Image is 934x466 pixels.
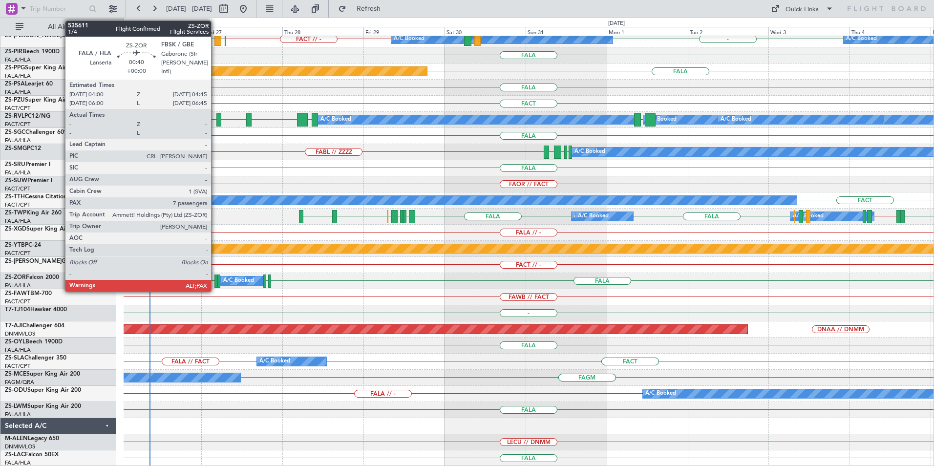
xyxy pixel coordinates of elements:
[5,185,30,192] a: FACT/CPT
[5,162,50,168] a: ZS-SRUPremier I
[5,323,64,329] a: T7-AJIChallenger 604
[5,371,26,377] span: ZS-MCE
[646,112,677,127] div: A/C Booked
[5,323,22,329] span: T7-AJI
[846,32,877,46] div: A/C Booked
[5,339,63,345] a: ZS-OYLBeech 1900D
[5,379,34,386] a: FAGM/QRA
[5,275,59,280] a: ZS-ZORFalcon 2000
[394,32,425,46] div: A/C Booked
[5,169,31,176] a: FALA/HLA
[5,411,31,418] a: FALA/HLA
[259,354,290,369] div: A/C Booked
[5,355,66,361] a: ZS-SLAChallenger 350
[5,210,26,216] span: ZS-TWP
[5,436,59,442] a: M-ALENLegacy 650
[526,27,607,36] div: Sun 31
[688,27,769,36] div: Tue 2
[5,88,31,96] a: FALA/HLA
[5,81,25,87] span: ZS-PSA
[5,162,25,168] span: ZS-SRU
[5,452,25,458] span: ZS-LAC
[5,65,25,71] span: ZS-PPG
[5,242,41,248] a: ZS-YTBPC-24
[5,443,35,450] a: DNMM/LOS
[5,97,79,103] a: ZS-PZUSuper King Air 200
[5,452,59,458] a: ZS-LACFalcon 50EX
[574,145,605,159] div: A/C Booked
[849,27,931,36] div: Thu 4
[608,20,625,28] div: [DATE]
[5,178,27,184] span: ZS-SUW
[607,27,688,36] div: Mon 1
[5,355,24,361] span: ZS-SLA
[574,209,605,224] div: A/C Booked
[121,27,202,36] div: Tue 26
[5,49,22,55] span: ZS-PIR
[5,72,31,80] a: FALA/HLA
[11,19,106,35] button: All Aircraft
[5,146,41,151] a: ZS-SMGPC12
[578,209,609,224] div: A/C Booked
[5,291,27,297] span: ZS-FAW
[5,242,25,248] span: ZS-YTB
[5,194,78,200] a: ZS-TTHCessna Citation M2
[5,56,31,64] a: FALA/HLA
[5,403,81,409] a: ZS-LWMSuper King Air 200
[223,274,254,288] div: A/C Booked
[5,250,30,257] a: FACT/CPT
[5,217,31,225] a: FALA/HLA
[5,387,27,393] span: ZS-ODU
[201,27,282,36] div: Wed 27
[5,49,60,55] a: ZS-PIRBeech 1900D
[5,371,80,377] a: ZS-MCESuper King Air 200
[5,65,79,71] a: ZS-PPGSuper King Air 200
[5,387,81,393] a: ZS-ODUSuper King Air 200
[5,81,53,87] a: ZS-PSALearjet 60
[282,27,363,36] div: Thu 28
[5,307,67,313] a: T7-TJ104Hawker 4000
[721,112,751,127] div: A/C Booked
[766,1,838,17] button: Quick Links
[5,346,31,354] a: FALA/HLA
[348,5,389,12] span: Refresh
[5,121,30,128] a: FACT/CPT
[5,258,62,264] span: ZS-[PERSON_NAME]
[5,226,80,232] a: ZS-XGDSuper King Air 200
[5,362,30,370] a: FACT/CPT
[5,129,25,135] span: ZS-SGC
[5,436,28,442] span: M-ALEN
[5,97,25,103] span: ZS-PZU
[5,275,26,280] span: ZS-ZOR
[5,146,27,151] span: ZS-SMG
[645,386,676,401] div: A/C Booked
[334,1,392,17] button: Refresh
[5,105,30,112] a: FACT/CPT
[793,209,824,224] div: A/C Booked
[5,113,24,119] span: ZS-RVL
[445,27,526,36] div: Sat 30
[5,298,30,305] a: FACT/CPT
[5,291,52,297] a: ZS-FAWTBM-700
[5,129,77,135] a: ZS-SGCChallenger 601-3A
[5,403,27,409] span: ZS-LWM
[5,282,31,289] a: FALA/HLA
[5,137,31,144] a: FALA/HLA
[363,27,445,36] div: Fri 29
[5,194,25,200] span: ZS-TTH
[5,201,30,209] a: FACT/CPT
[5,226,26,232] span: ZS-XGD
[768,27,849,36] div: Wed 3
[5,258,102,264] a: ZS-[PERSON_NAME]Global Express
[5,330,35,338] a: DNMM/LOS
[5,210,62,216] a: ZS-TWPKing Air 260
[5,307,30,313] span: T7-TJ104
[785,5,819,15] div: Quick Links
[5,113,50,119] a: ZS-RVLPC12/NG
[126,20,142,28] div: [DATE]
[320,112,351,127] div: A/C Booked
[25,23,103,30] span: All Aircraft
[166,4,212,13] span: [DATE] - [DATE]
[5,339,25,345] span: ZS-OYL
[5,178,52,184] a: ZS-SUWPremier I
